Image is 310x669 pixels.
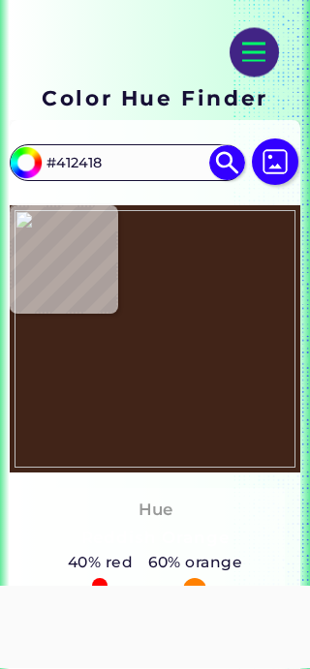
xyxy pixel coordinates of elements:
h4: Hue [139,497,172,525]
h5: 60% orange [140,551,250,576]
img: icon picture [252,139,298,186]
h5: 40% red [60,551,140,576]
h3: Reddish Orange [73,528,237,551]
img: be9a19d6-2e0f-4238-97b0-7c3d73e2f59b [15,211,296,469]
img: icon search [209,146,245,182]
input: type color.. [40,147,214,179]
h1: Color Hue Finder [42,84,267,113]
